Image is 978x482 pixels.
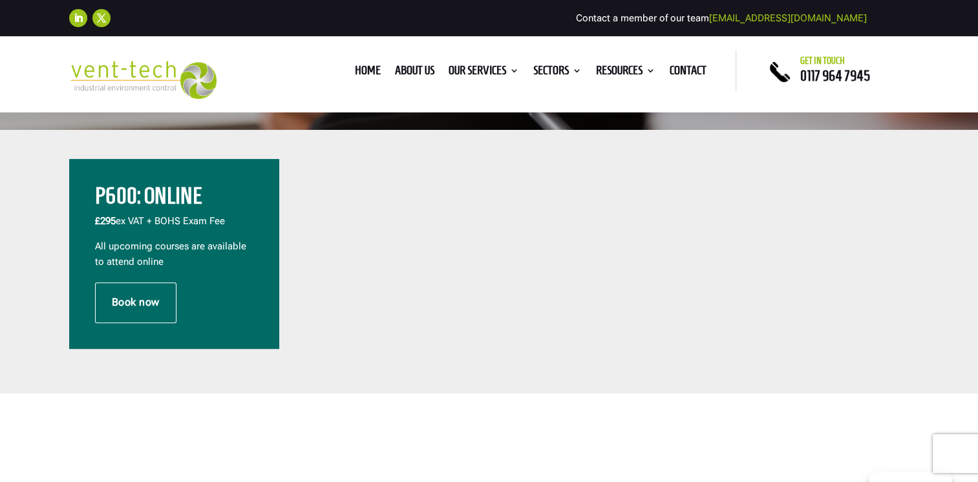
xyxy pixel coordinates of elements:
a: Sectors [533,66,582,80]
p: All upcoming courses are available to attend online [95,239,253,270]
span: £295 [95,215,116,227]
h2: P600: Online [95,185,253,214]
a: [EMAIL_ADDRESS][DOMAIN_NAME] [709,12,867,24]
a: Resources [596,66,655,80]
a: Contact [670,66,707,80]
a: Follow on X [92,9,111,27]
span: Get in touch [800,56,845,66]
span: Contact a member of our team [576,12,867,24]
a: Home [355,66,381,80]
a: Our Services [449,66,519,80]
a: About us [395,66,434,80]
a: 0117 964 7945 [800,68,870,83]
img: 2023-09-27T08_35_16.549ZVENT-TECH---Clear-background [69,61,217,99]
a: Follow on LinkedIn [69,9,87,27]
p: ex VAT + BOHS Exam Fee [95,214,253,239]
a: Book now [95,282,176,322]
